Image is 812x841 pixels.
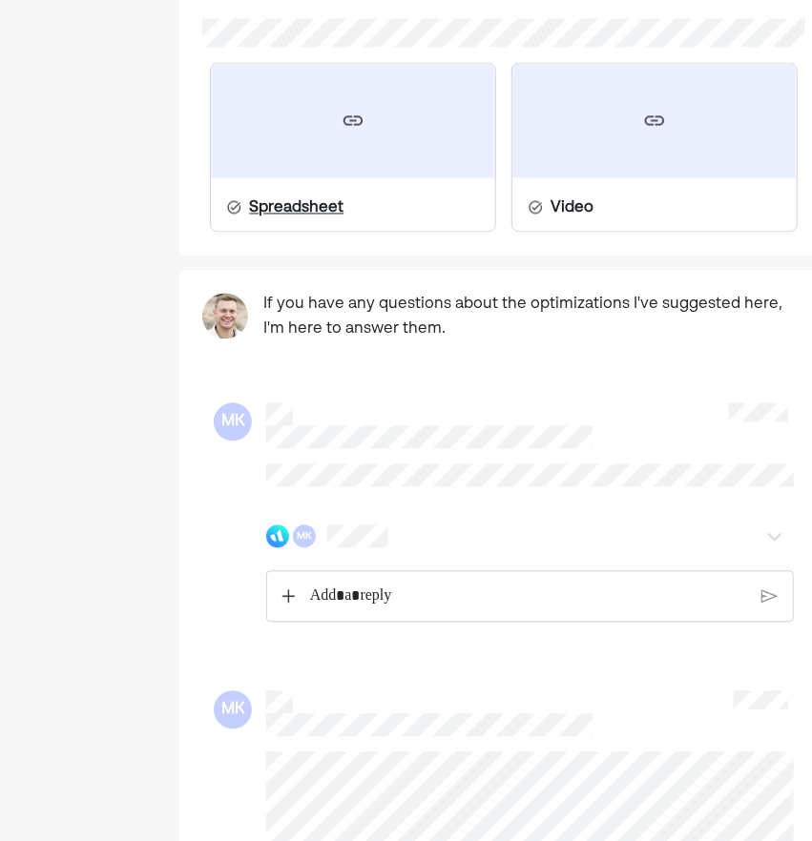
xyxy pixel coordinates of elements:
div: Rich Text Editor. Editing area: main [300,572,757,622]
div: MK [214,403,252,441]
div: MK [293,525,316,548]
div: Spreadsheet [249,197,344,220]
div: MK [214,691,252,729]
pre: If you have any questions about the optimizations I've suggested here, I'm here to answer them. [263,294,805,342]
div: Video [551,197,593,220]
